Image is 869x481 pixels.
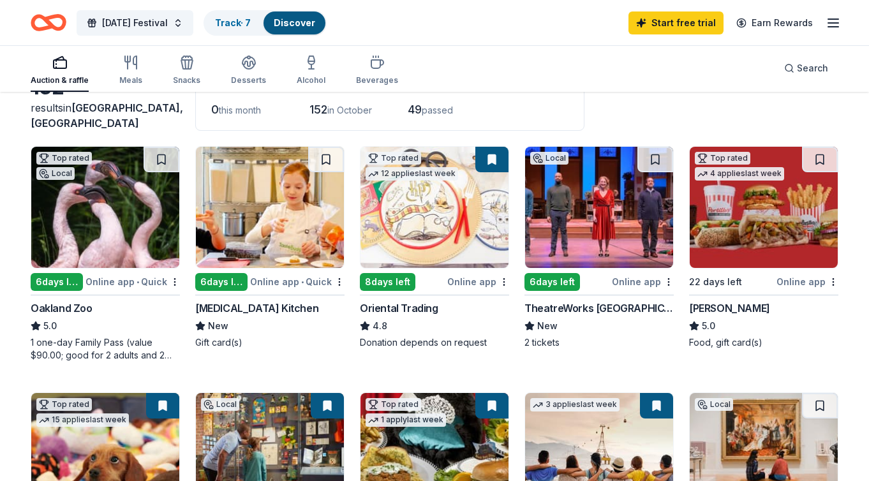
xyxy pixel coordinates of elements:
div: 12 applies last week [366,167,458,181]
img: Image for Oakland Zoo [31,147,179,268]
img: Image for Oriental Trading [360,147,509,268]
a: Image for TheatreWorks Silicon ValleyLocal6days leftOnline appTheatreWorks [GEOGRAPHIC_DATA]New2 ... [524,146,674,349]
button: Snacks [173,50,200,92]
button: Beverages [356,50,398,92]
div: Top rated [695,152,750,165]
div: 6 days left [31,273,83,291]
a: Image for Taste Buds Kitchen6days leftOnline app•Quick[MEDICAL_DATA] KitchenNewGift card(s) [195,146,345,349]
div: Top rated [36,152,92,165]
div: 1 apply last week [366,413,446,427]
div: Auction & raffle [31,75,89,85]
img: Image for TheatreWorks Silicon Valley [525,147,673,268]
div: 4 applies last week [695,167,784,181]
div: Desserts [231,75,266,85]
a: Image for Oriental TradingTop rated12 applieslast week8days leftOnline appOriental Trading4.8Dona... [360,146,509,349]
span: in [31,101,183,129]
a: Image for Portillo'sTop rated4 applieslast week22 days leftOnline app[PERSON_NAME]5.0Food, gift c... [689,146,838,349]
div: Top rated [36,398,92,411]
div: Gift card(s) [195,336,345,349]
div: [MEDICAL_DATA] Kitchen [195,300,318,316]
div: Local [36,167,75,180]
button: Alcohol [297,50,325,92]
div: 6 days left [195,273,248,291]
a: Image for Oakland ZooTop ratedLocal6days leftOnline app•QuickOakland Zoo5.01 one-day Family Pass ... [31,146,180,362]
div: Local [530,152,568,165]
div: Local [695,398,733,411]
span: 152 [309,103,327,116]
div: 6 days left [524,273,580,291]
span: passed [422,105,453,115]
div: 8 days left [360,273,415,291]
div: TheatreWorks [GEOGRAPHIC_DATA] [524,300,674,316]
a: Track· 7 [215,17,251,28]
button: Search [774,56,838,81]
div: Meals [119,75,142,85]
div: Online app Quick [250,274,345,290]
div: Top rated [366,152,421,165]
div: Donation depends on request [360,336,509,349]
div: 2 tickets [524,336,674,349]
span: 0 [211,103,219,116]
div: Online app [447,274,509,290]
div: 22 days left [689,274,742,290]
div: Oakland Zoo [31,300,93,316]
button: [DATE] Festival [77,10,193,36]
a: Home [31,8,66,38]
span: this month [219,105,261,115]
div: Online app [776,274,838,290]
span: Search [797,61,828,76]
div: Beverages [356,75,398,85]
div: Oriental Trading [360,300,438,316]
button: Desserts [231,50,266,92]
span: in October [327,105,372,115]
a: Discover [274,17,315,28]
span: 5.0 [43,318,57,334]
a: Start free trial [628,11,724,34]
div: Top rated [366,398,421,411]
div: [PERSON_NAME] [689,300,770,316]
div: Snacks [173,75,200,85]
span: • [137,277,139,287]
span: New [208,318,228,334]
button: Auction & raffle [31,50,89,92]
div: Online app Quick [85,274,180,290]
img: Image for Portillo's [690,147,838,268]
span: 5.0 [702,318,715,334]
div: Local [201,398,239,411]
a: Earn Rewards [729,11,821,34]
span: • [301,277,304,287]
span: [GEOGRAPHIC_DATA], [GEOGRAPHIC_DATA] [31,101,183,129]
button: Track· 7Discover [204,10,327,36]
span: 49 [408,103,422,116]
span: [DATE] Festival [102,15,168,31]
div: Online app [612,274,674,290]
div: 15 applies last week [36,413,129,427]
div: 3 applies last week [530,398,620,411]
span: 4.8 [373,318,387,334]
span: New [537,318,558,334]
div: Food, gift card(s) [689,336,838,349]
button: Meals [119,50,142,92]
div: 1 one-day Family Pass (value $90.00; good for 2 adults and 2 children; parking is included) [31,336,180,362]
img: Image for Taste Buds Kitchen [196,147,344,268]
div: Alcohol [297,75,325,85]
div: results [31,100,180,131]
